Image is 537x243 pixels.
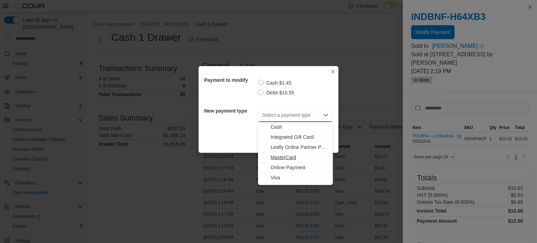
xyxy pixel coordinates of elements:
[258,163,333,173] button: Online Payment
[271,154,329,161] span: MasterCard
[271,134,329,141] span: Integrated Gift Card
[271,144,329,151] span: Leafly Online Partner Payment
[204,73,257,87] h5: Payment to modify
[271,174,329,181] span: Visa
[258,122,333,132] button: Cash
[258,79,292,87] label: Cash $1.45
[258,122,333,183] div: Choose from the following options
[329,67,337,76] button: Closes this modal window
[323,112,329,118] button: Close list of options
[271,123,329,130] span: Cash
[258,88,294,97] label: Debit $10.55
[204,104,257,118] h5: New payment type
[262,111,263,119] input: Accessible screen reader label
[271,164,329,171] span: Online Payment
[258,152,333,163] button: MasterCard
[258,173,333,183] button: Visa
[258,142,333,152] button: Leafly Online Partner Payment
[258,132,333,142] button: Integrated Gift Card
